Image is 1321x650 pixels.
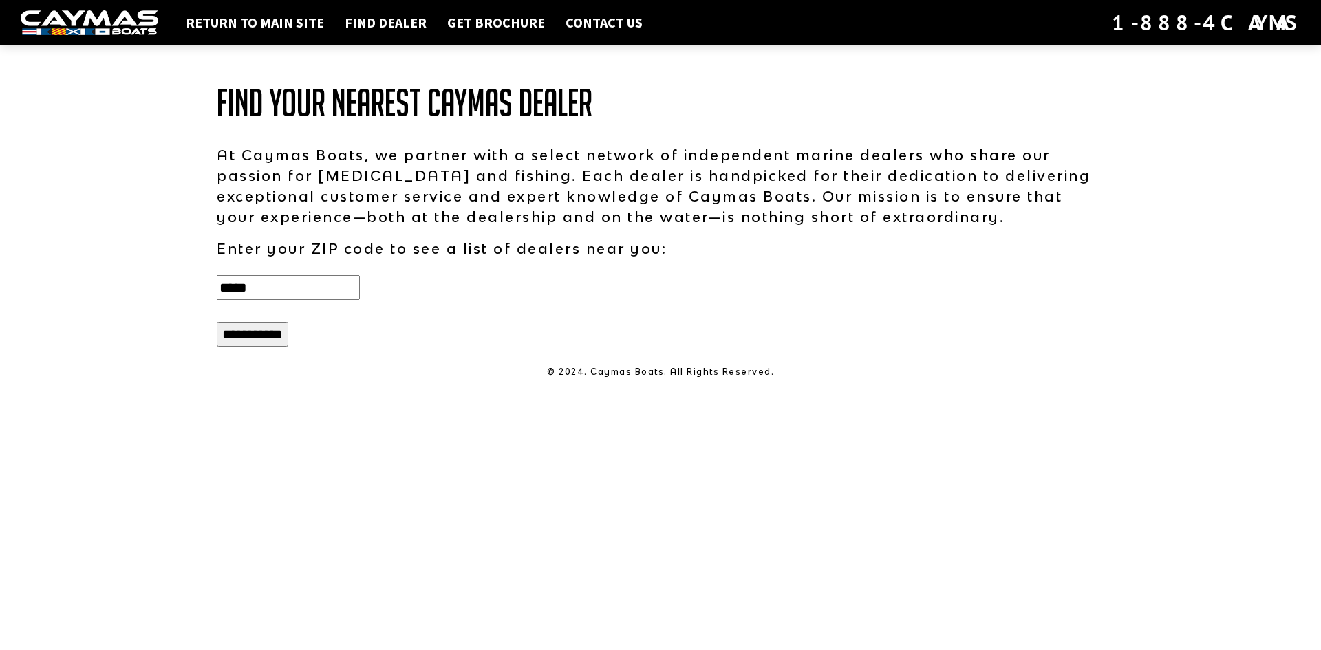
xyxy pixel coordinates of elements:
[338,14,433,32] a: Find Dealer
[217,144,1104,227] p: At Caymas Boats, we partner with a select network of independent marine dealers who share our pas...
[217,366,1104,378] p: © 2024. Caymas Boats. All Rights Reserved.
[559,14,649,32] a: Contact Us
[1112,8,1300,38] div: 1-888-4CAYMAS
[440,14,552,32] a: Get Brochure
[217,83,1104,124] h1: Find Your Nearest Caymas Dealer
[179,14,331,32] a: Return to main site
[21,10,158,36] img: white-logo-c9c8dbefe5ff5ceceb0f0178aa75bf4bb51f6bca0971e226c86eb53dfe498488.png
[217,238,1104,259] p: Enter your ZIP code to see a list of dealers near you:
